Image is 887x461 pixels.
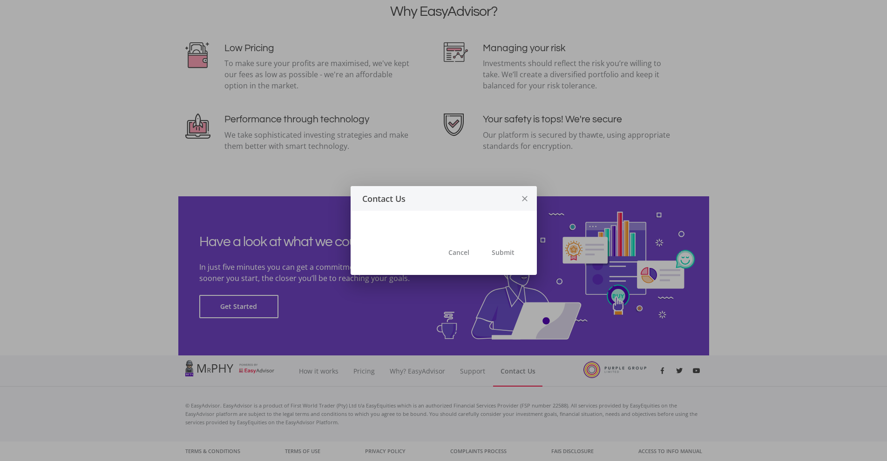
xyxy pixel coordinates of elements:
button: Submit [481,241,526,264]
button: Cancel [437,241,481,264]
ee-modal: Contact Us [351,186,537,275]
i: close [520,187,529,211]
div: Contact Us [351,192,512,205]
button: close [512,186,537,211]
